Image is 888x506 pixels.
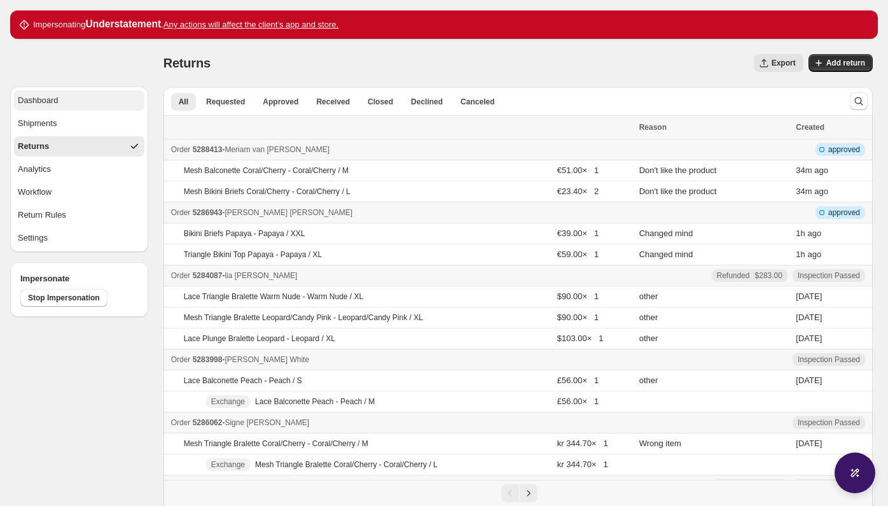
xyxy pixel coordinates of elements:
button: Workflow [14,182,144,202]
span: 5286062 [193,418,223,427]
p: Mesh Bikini Briefs Coral/Cherry - Coral/Cherry / L [184,186,350,197]
time: Wednesday, September 10, 2025 at 2:33:33 PM [796,313,822,322]
div: - [171,143,632,156]
span: Analytics [18,163,51,176]
td: other [635,286,793,307]
p: Lace Plunge Bralette Leopard - Leopard / XL [184,334,335,344]
span: Received [316,97,350,107]
h4: Impersonate [20,272,138,285]
span: 5288413 [193,145,223,154]
time: Wednesday, September 10, 2025 at 2:33:33 PM [796,292,822,301]
span: Created [796,123,824,132]
button: Export [754,54,803,72]
time: Wednesday, September 10, 2025 at 2:33:33 PM [796,334,822,343]
span: Order [171,418,191,427]
span: Returns [163,56,211,70]
td: ago [792,244,873,265]
p: Lace Triangle Bralette Warm Nude - Warm Nude / XL [184,292,364,302]
span: Workflow [18,186,52,199]
td: Don't like the product [635,181,793,202]
span: Approved [263,97,298,107]
u: Any actions will affect the client's app and store. [163,20,338,29]
button: Next [520,484,538,502]
span: Return Rules [18,209,66,221]
span: £56.00 × 1 [557,397,599,406]
span: Order [171,355,191,364]
span: approved [828,144,860,155]
span: Stop Impersonation [28,293,100,303]
span: [PERSON_NAME] [PERSON_NAME] [225,208,352,217]
button: Returns [14,136,144,157]
span: Reason [639,123,667,132]
span: Shipments [18,117,57,130]
span: €51.00 × 1 [557,165,599,175]
time: Friday, September 19, 2025 at 4:45:16 PM [796,439,822,448]
span: Signe [PERSON_NAME] [225,418,309,427]
button: Dashboard [14,90,144,111]
p: Impersonating . [33,18,338,31]
span: Exchange [211,397,245,407]
span: $283.00 [755,271,782,281]
td: other [635,370,793,391]
time: Friday, October 3, 2025 at 3:25:20 PM [796,186,812,196]
span: Inspection Passed [798,271,860,281]
span: kr 344.70 × 1 [557,439,608,448]
span: $90.00 × 1 [557,313,599,322]
div: Refunded [717,271,782,281]
p: Bikini Briefs Papaya - Papaya / XXL [184,228,305,239]
span: $103.00 × 1 [557,334,604,343]
span: Dashboard [18,94,59,107]
span: Order [171,271,191,280]
td: Changed mind [635,244,793,265]
span: €39.00 × 1 [557,228,599,238]
span: Settings [18,232,48,244]
p: Triangle Bikini Top Papaya - Papaya / XL [184,249,322,260]
span: £56.00 × 1 [557,376,599,385]
td: Don't like the product [635,160,793,181]
time: Thursday, September 11, 2025 at 5:09:03 PM [796,376,822,385]
button: Return Rules [14,205,144,225]
span: Closed [368,97,393,107]
span: Returns [18,140,49,153]
td: ago [792,181,873,202]
span: 5283998 [193,355,223,364]
span: Exchange [211,460,245,470]
span: 5284087 [193,271,223,280]
span: $90.00 × 1 [557,292,599,301]
p: Lace Balconette Peach - Peach / S [184,376,302,386]
span: €59.00 × 1 [557,249,599,259]
time: Friday, October 3, 2025 at 2:59:14 PM [796,249,805,259]
div: - [171,206,632,219]
nav: Pagination [163,480,873,506]
span: Export [772,58,796,68]
button: Search and filter results [850,92,868,110]
button: Add return [808,54,873,72]
div: - [171,416,632,429]
span: €23.40 × 2 [557,186,599,196]
td: ago [792,223,873,244]
td: Changed mind [635,223,793,244]
span: Inspection Passed [798,418,860,428]
td: ago [792,160,873,181]
span: approved [828,207,860,218]
button: Shipments [14,113,144,134]
button: Settings [14,228,144,248]
div: - [171,269,632,282]
span: Order [171,208,191,217]
time: Friday, October 3, 2025 at 2:59:14 PM [796,228,805,238]
div: - [171,479,632,492]
span: Inspection Passed [798,355,860,365]
p: Mesh Triangle Bralette Coral/Cherry - Coral/Cherry / M [184,439,368,449]
td: other [635,328,793,349]
time: Friday, October 3, 2025 at 3:25:20 PM [796,165,812,175]
span: 5286943 [193,208,223,217]
span: [PERSON_NAME] White [225,355,309,364]
span: kr 344.70 × 1 [557,460,608,469]
span: lia [PERSON_NAME] [225,271,297,280]
p: Lace Balconette Peach - Peach / M [255,397,375,407]
span: Declined [411,97,443,107]
div: - [171,353,632,366]
span: Order [171,145,191,154]
p: Mesh Balconette Coral/Cherry - Coral/Cherry / M [184,165,349,176]
button: Stop Impersonation [20,289,108,307]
